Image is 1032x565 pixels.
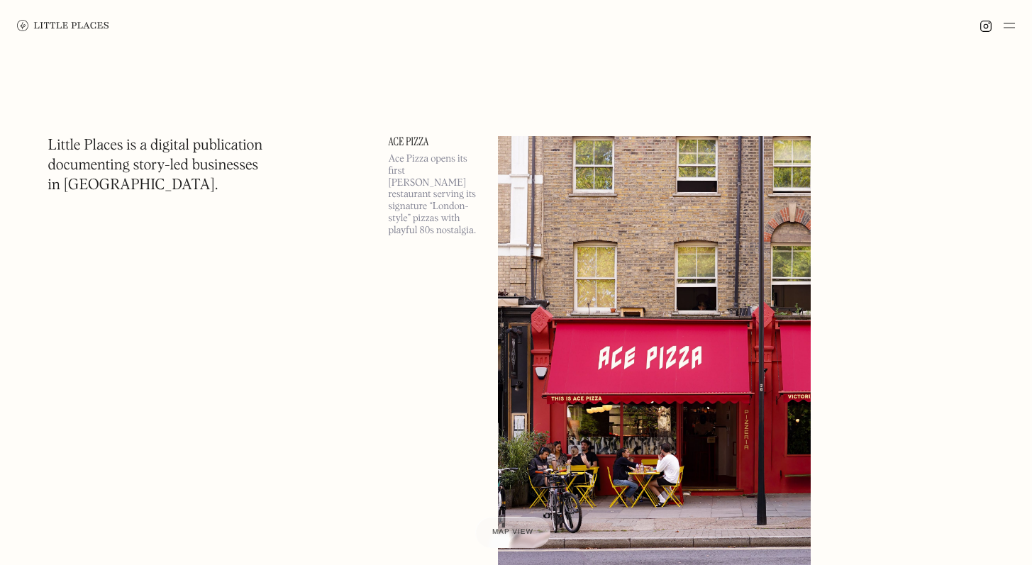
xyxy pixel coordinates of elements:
[389,153,481,237] p: Ace Pizza opens its first [PERSON_NAME] restaurant serving its signature “London-style” pizzas wi...
[492,528,533,536] span: Map view
[475,517,550,548] a: Map view
[48,136,263,196] h1: Little Places is a digital publication documenting story-led businesses in [GEOGRAPHIC_DATA].
[389,136,481,147] a: Ace Pizza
